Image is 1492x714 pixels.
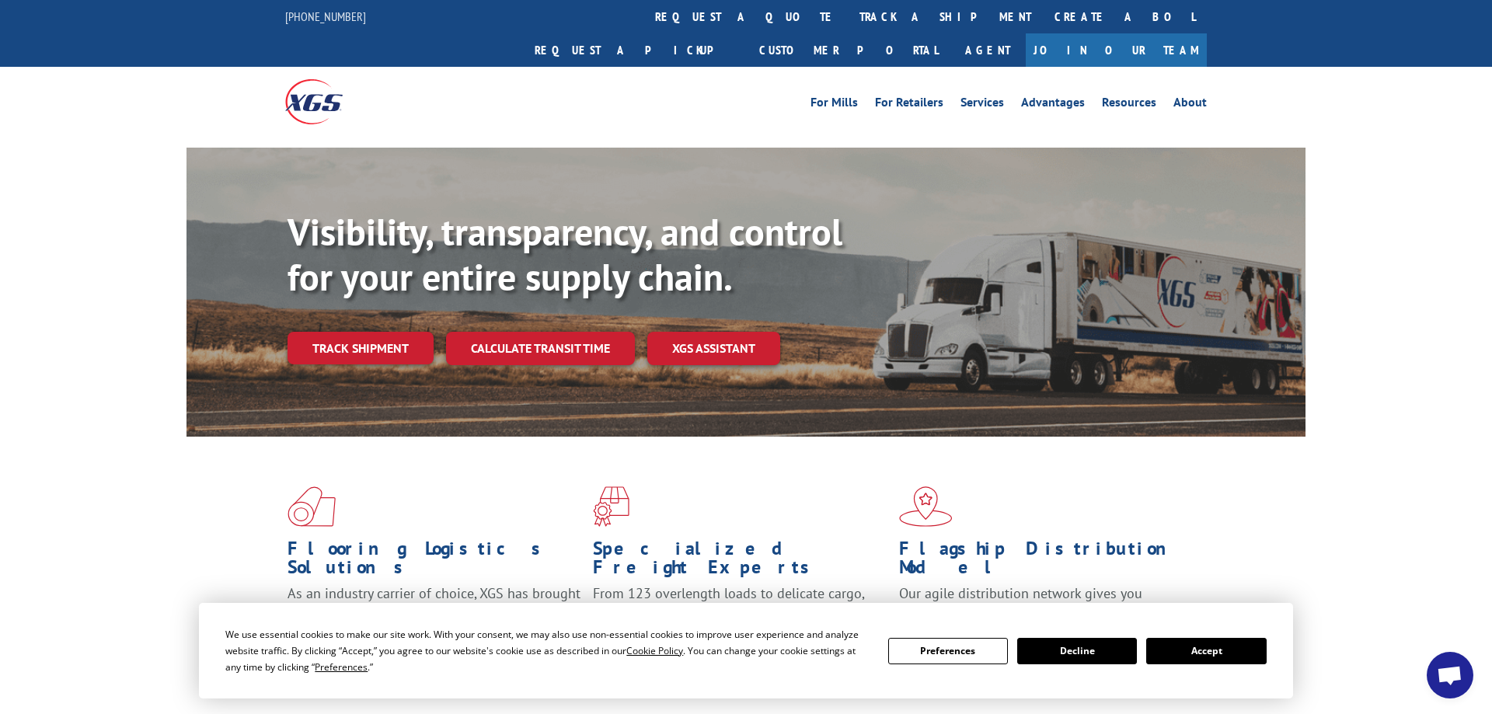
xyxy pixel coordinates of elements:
img: xgs-icon-total-supply-chain-intelligence-red [288,486,336,527]
a: Calculate transit time [446,332,635,365]
p: From 123 overlength loads to delicate cargo, our experienced staff knows the best way to move you... [593,584,887,653]
span: As an industry carrier of choice, XGS has brought innovation and dedication to flooring logistics... [288,584,580,639]
b: Visibility, transparency, and control for your entire supply chain. [288,207,842,301]
a: Track shipment [288,332,434,364]
a: Request a pickup [523,33,748,67]
img: xgs-icon-focused-on-flooring-red [593,486,629,527]
a: Join Our Team [1026,33,1207,67]
h1: Flooring Logistics Solutions [288,539,581,584]
span: Preferences [315,660,368,674]
a: For Retailers [875,96,943,113]
button: Accept [1146,638,1266,664]
a: Open chat [1427,652,1473,698]
span: Our agile distribution network gives you nationwide inventory management on demand. [899,584,1185,621]
h1: Flagship Distribution Model [899,539,1193,584]
a: Agent [950,33,1026,67]
h1: Specialized Freight Experts [593,539,887,584]
button: Decline [1017,638,1137,664]
div: Cookie Consent Prompt [199,603,1293,698]
button: Preferences [888,638,1008,664]
a: Services [960,96,1004,113]
a: Advantages [1021,96,1085,113]
a: About [1173,96,1207,113]
a: Customer Portal [748,33,950,67]
a: XGS ASSISTANT [647,332,780,365]
img: xgs-icon-flagship-distribution-model-red [899,486,953,527]
a: For Mills [810,96,858,113]
div: We use essential cookies to make our site work. With your consent, we may also use non-essential ... [225,626,869,675]
a: [PHONE_NUMBER] [285,9,366,24]
a: Resources [1102,96,1156,113]
span: Cookie Policy [626,644,683,657]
